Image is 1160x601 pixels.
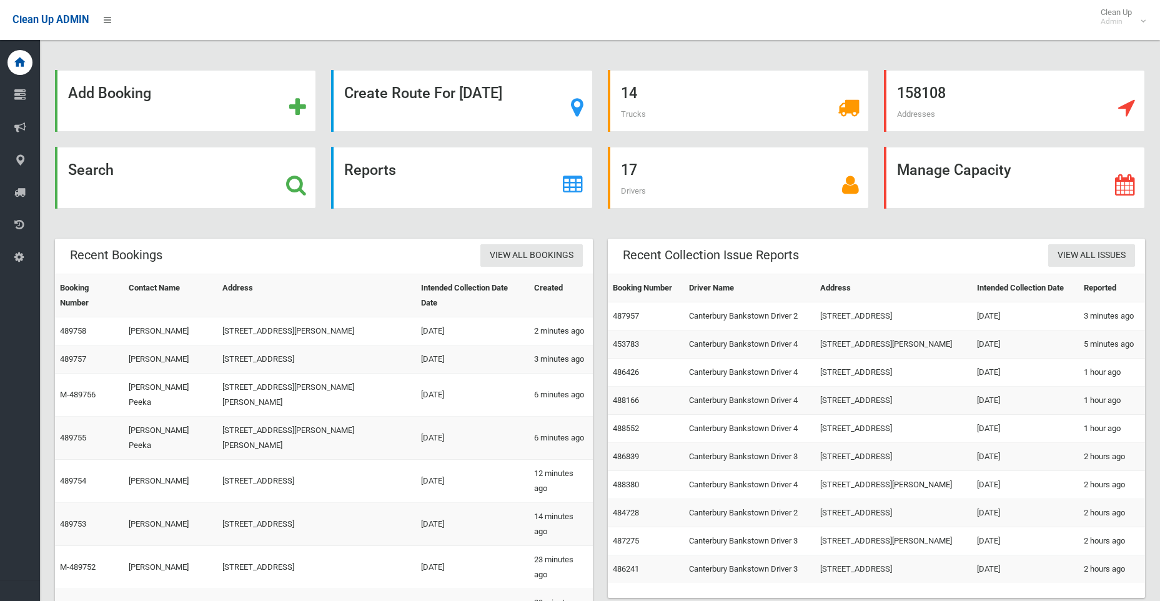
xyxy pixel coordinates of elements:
[815,443,972,471] td: [STREET_ADDRESS]
[124,374,217,417] td: [PERSON_NAME] Peeka
[621,84,637,102] strong: 14
[416,274,529,317] th: Intended Collection Date Date
[815,359,972,387] td: [STREET_ADDRESS]
[1079,471,1145,499] td: 2 hours ago
[12,14,89,26] span: Clean Up ADMIN
[972,302,1079,330] td: [DATE]
[416,546,529,589] td: [DATE]
[529,417,593,460] td: 6 minutes ago
[608,70,869,132] a: 14 Trucks
[684,527,815,555] td: Canterbury Bankstown Driver 3
[529,345,593,374] td: 3 minutes ago
[416,417,529,460] td: [DATE]
[684,274,815,302] th: Driver Name
[815,274,972,302] th: Address
[217,417,416,460] td: [STREET_ADDRESS][PERSON_NAME][PERSON_NAME]
[55,243,177,267] header: Recent Bookings
[972,415,1079,443] td: [DATE]
[613,339,639,349] a: 453783
[1079,359,1145,387] td: 1 hour ago
[480,244,583,267] a: View All Bookings
[613,367,639,377] a: 486426
[331,147,592,209] a: Reports
[1079,443,1145,471] td: 2 hours ago
[1048,244,1135,267] a: View All Issues
[124,503,217,546] td: [PERSON_NAME]
[608,147,869,209] a: 17 Drivers
[972,274,1079,302] th: Intended Collection Date
[124,417,217,460] td: [PERSON_NAME] Peeka
[529,546,593,589] td: 23 minutes ago
[972,499,1079,527] td: [DATE]
[416,460,529,503] td: [DATE]
[884,70,1145,132] a: 158108 Addresses
[972,387,1079,415] td: [DATE]
[972,443,1079,471] td: [DATE]
[217,460,416,503] td: [STREET_ADDRESS]
[613,536,639,545] a: 487275
[613,424,639,433] a: 488552
[684,499,815,527] td: Canterbury Bankstown Driver 2
[124,460,217,503] td: [PERSON_NAME]
[124,274,217,317] th: Contact Name
[684,555,815,584] td: Canterbury Bankstown Driver 3
[608,274,685,302] th: Booking Number
[884,147,1145,209] a: Manage Capacity
[684,471,815,499] td: Canterbury Bankstown Driver 4
[55,147,316,209] a: Search
[1079,527,1145,555] td: 2 hours ago
[1079,274,1145,302] th: Reported
[972,471,1079,499] td: [DATE]
[1094,7,1144,26] span: Clean Up
[60,519,86,529] a: 489753
[1079,499,1145,527] td: 2 hours ago
[217,345,416,374] td: [STREET_ADDRESS]
[217,274,416,317] th: Address
[60,354,86,364] a: 489757
[972,359,1079,387] td: [DATE]
[621,186,646,196] span: Drivers
[815,330,972,359] td: [STREET_ADDRESS][PERSON_NAME]
[68,84,151,102] strong: Add Booking
[60,476,86,485] a: 489754
[55,274,124,317] th: Booking Number
[416,317,529,345] td: [DATE]
[1079,415,1145,443] td: 1 hour ago
[897,84,946,102] strong: 158108
[684,302,815,330] td: Canterbury Bankstown Driver 2
[217,374,416,417] td: [STREET_ADDRESS][PERSON_NAME][PERSON_NAME]
[60,390,96,399] a: M-489756
[815,499,972,527] td: [STREET_ADDRESS]
[217,503,416,546] td: [STREET_ADDRESS]
[684,359,815,387] td: Canterbury Bankstown Driver 4
[416,345,529,374] td: [DATE]
[1101,17,1132,26] small: Admin
[60,433,86,442] a: 489755
[815,387,972,415] td: [STREET_ADDRESS]
[684,415,815,443] td: Canterbury Bankstown Driver 4
[613,480,639,489] a: 488380
[1079,330,1145,359] td: 5 minutes ago
[613,508,639,517] a: 484728
[972,330,1079,359] td: [DATE]
[815,302,972,330] td: [STREET_ADDRESS]
[217,317,416,345] td: [STREET_ADDRESS][PERSON_NAME]
[529,503,593,546] td: 14 minutes ago
[684,443,815,471] td: Canterbury Bankstown Driver 3
[529,274,593,317] th: Created
[621,109,646,119] span: Trucks
[344,161,396,179] strong: Reports
[124,345,217,374] td: [PERSON_NAME]
[621,161,637,179] strong: 17
[815,471,972,499] td: [STREET_ADDRESS][PERSON_NAME]
[897,109,935,119] span: Addresses
[613,395,639,405] a: 488166
[815,415,972,443] td: [STREET_ADDRESS]
[684,387,815,415] td: Canterbury Bankstown Driver 4
[972,527,1079,555] td: [DATE]
[529,460,593,503] td: 12 minutes ago
[124,317,217,345] td: [PERSON_NAME]
[60,326,86,335] a: 489758
[344,84,502,102] strong: Create Route For [DATE]
[60,562,96,572] a: M-489752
